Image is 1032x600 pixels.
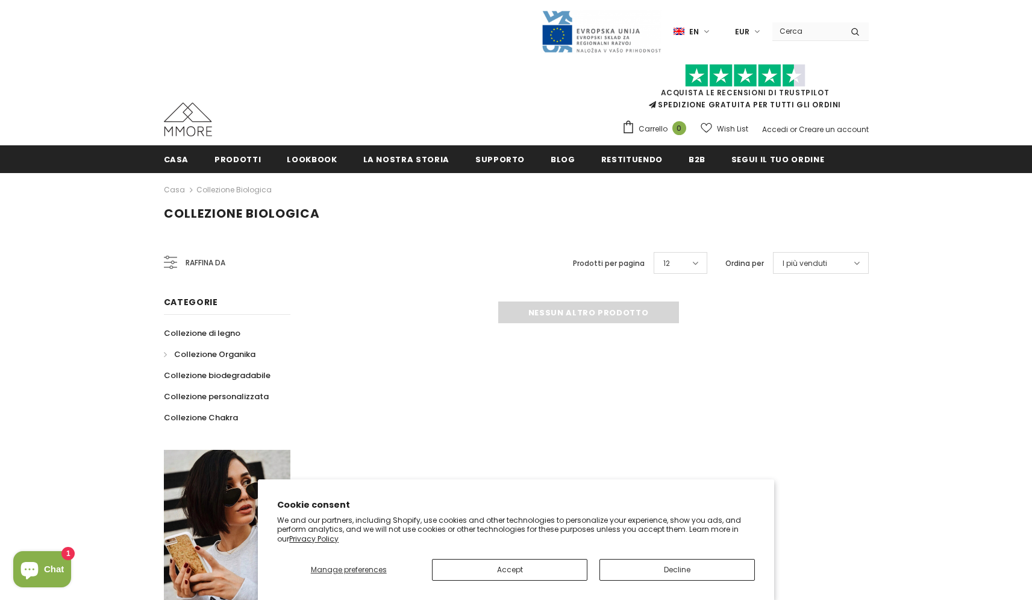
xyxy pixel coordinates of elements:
label: Ordina per [725,257,764,270]
span: 12 [663,257,670,270]
inbox-online-store-chat: Shopify online store chat [10,551,75,590]
a: Collezione biodegradabile [164,365,271,386]
span: 0 [672,121,686,135]
a: La nostra storia [363,145,449,172]
a: Restituendo [601,145,663,172]
p: We and our partners, including Shopify, use cookies and other technologies to personalize your ex... [277,516,755,544]
span: Restituendo [601,154,663,165]
a: Accedi [762,124,788,134]
span: supporto [475,154,525,165]
a: Privacy Policy [289,534,339,544]
img: Fidati di Pilot Stars [685,64,805,87]
a: Blog [551,145,575,172]
span: Collezione personalizzata [164,391,269,402]
a: Casa [164,145,189,172]
span: Prodotti [214,154,261,165]
span: La nostra storia [363,154,449,165]
a: Javni Razpis [541,26,661,36]
span: Collezione biodegradabile [164,370,271,381]
a: B2B [689,145,705,172]
a: Creare un account [799,124,869,134]
span: Collezione Organika [174,349,255,360]
input: Search Site [772,22,842,40]
span: Collezione biologica [164,205,320,222]
a: Collezione personalizzata [164,386,269,407]
span: Casa [164,154,189,165]
img: i-lang-1.png [674,27,684,37]
a: Segui il tuo ordine [731,145,824,172]
span: B2B [689,154,705,165]
span: EUR [735,26,749,38]
a: Collezione Organika [164,344,255,365]
a: Acquista le recensioni di TrustPilot [661,87,830,98]
a: Collezione biologica [196,185,272,195]
a: Prodotti [214,145,261,172]
img: Casi MMORE [164,103,212,136]
span: Categorie [164,296,218,308]
span: Raffina da [186,256,225,270]
span: Segui il tuo ordine [731,154,824,165]
span: en [689,26,699,38]
span: Manage preferences [311,564,387,575]
a: Casa [164,183,185,197]
img: Javni Razpis [541,10,661,54]
span: or [790,124,797,134]
a: Collezione di legno [164,323,240,344]
button: Decline [599,559,755,581]
span: Wish List [717,123,748,135]
button: Accept [432,559,587,581]
a: Wish List [701,118,748,139]
button: Manage preferences [277,559,420,581]
span: Collezione di legno [164,327,240,339]
span: Blog [551,154,575,165]
label: Prodotti per pagina [573,257,645,270]
a: supporto [475,145,525,172]
span: I più venduti [783,257,827,270]
a: Lookbook [287,145,337,172]
a: Collezione Chakra [164,407,238,428]
a: Carrello 0 [622,120,692,138]
span: SPEDIZIONE GRATUITA PER TUTTI GLI ORDINI [622,69,869,110]
h2: Cookie consent [277,499,755,511]
span: Carrello [639,123,668,135]
span: Collezione Chakra [164,412,238,423]
span: Lookbook [287,154,337,165]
